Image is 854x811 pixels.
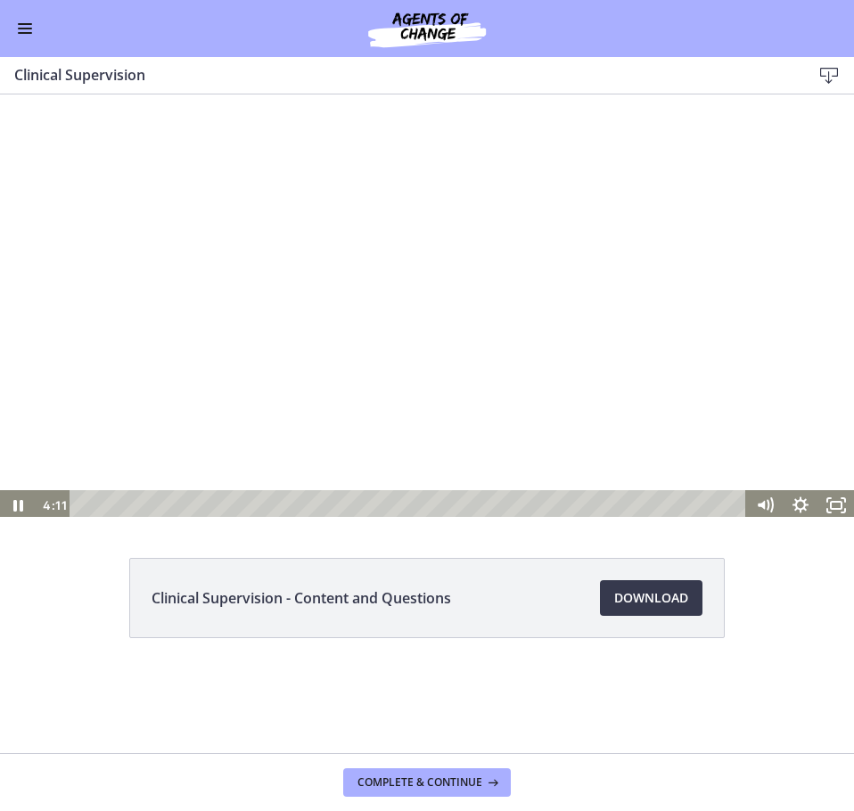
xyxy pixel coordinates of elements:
[818,396,854,426] button: Fullscreen
[600,580,702,616] a: Download
[83,396,738,426] div: Playbar
[152,587,451,609] span: Clinical Supervision - Content and Questions
[14,18,36,39] button: Enable menu
[14,64,783,86] h3: Clinical Supervision
[614,587,688,609] span: Download
[747,396,783,426] button: Mute
[783,396,818,426] button: Show settings menu
[357,775,482,790] span: Complete & continue
[320,7,534,50] img: Agents of Change
[343,768,511,797] button: Complete & continue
